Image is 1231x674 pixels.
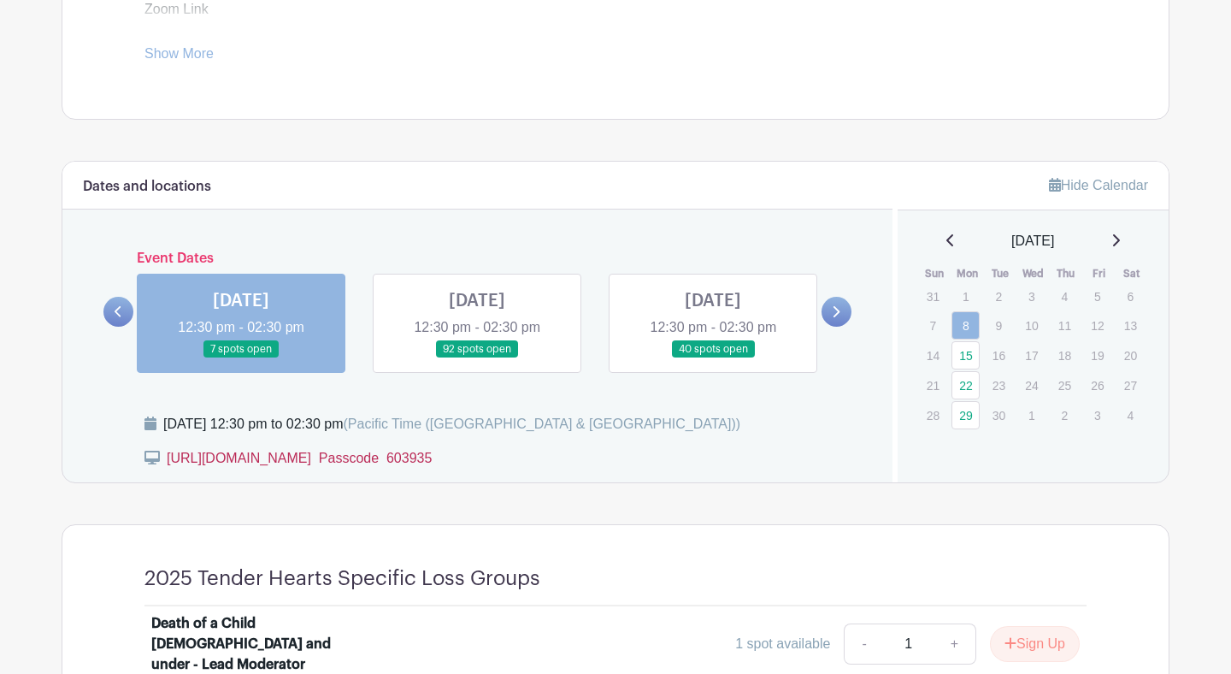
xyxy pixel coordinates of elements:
[1116,312,1145,339] p: 13
[844,624,883,665] a: -
[1116,402,1145,429] p: 4
[1083,372,1111,399] p: 26
[144,46,214,68] a: Show More
[1017,312,1045,339] p: 10
[1049,178,1148,192] a: Hide Calendar
[1017,342,1045,369] p: 17
[1051,342,1079,369] p: 18
[1017,283,1045,310] p: 3
[1116,283,1145,310] p: 6
[1051,283,1079,310] p: 4
[985,372,1013,399] p: 23
[1016,265,1050,282] th: Wed
[1116,372,1145,399] p: 27
[951,265,984,282] th: Mon
[918,265,951,282] th: Sun
[985,342,1013,369] p: 16
[1116,265,1149,282] th: Sat
[951,283,980,310] p: 1
[985,402,1013,429] p: 30
[343,417,740,431] span: (Pacific Time ([GEOGRAPHIC_DATA] & [GEOGRAPHIC_DATA]))
[984,265,1017,282] th: Tue
[919,283,947,310] p: 31
[1051,312,1079,339] p: 11
[1082,265,1116,282] th: Fri
[1116,342,1145,369] p: 20
[951,401,980,429] a: 29
[1083,402,1111,429] p: 3
[919,312,947,339] p: 7
[990,626,1080,662] button: Sign Up
[735,634,830,654] div: 1 spot available
[985,312,1013,339] p: 9
[985,283,1013,310] p: 2
[1051,402,1079,429] p: 2
[1011,231,1054,251] span: [DATE]
[1083,312,1111,339] p: 12
[1050,265,1083,282] th: Thu
[951,371,980,399] a: 22
[919,342,947,369] p: 14
[919,372,947,399] p: 21
[167,451,432,465] a: [URL][DOMAIN_NAME] Passcode 603935
[951,341,980,370] a: 15
[83,179,211,195] h6: Dates and locations
[163,414,740,435] div: [DATE] 12:30 pm to 02:30 pm
[1017,402,1045,429] p: 1
[1083,283,1111,310] p: 5
[1017,372,1045,399] p: 24
[934,624,976,665] a: +
[1051,372,1079,399] p: 25
[1083,342,1111,369] p: 19
[133,251,822,267] h6: Event Dates
[919,402,947,429] p: 28
[144,22,289,37] a: [URL][DOMAIN_NAME]
[951,311,980,340] a: 8
[144,566,540,591] h4: 2025 Tender Hearts Specific Loss Groups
